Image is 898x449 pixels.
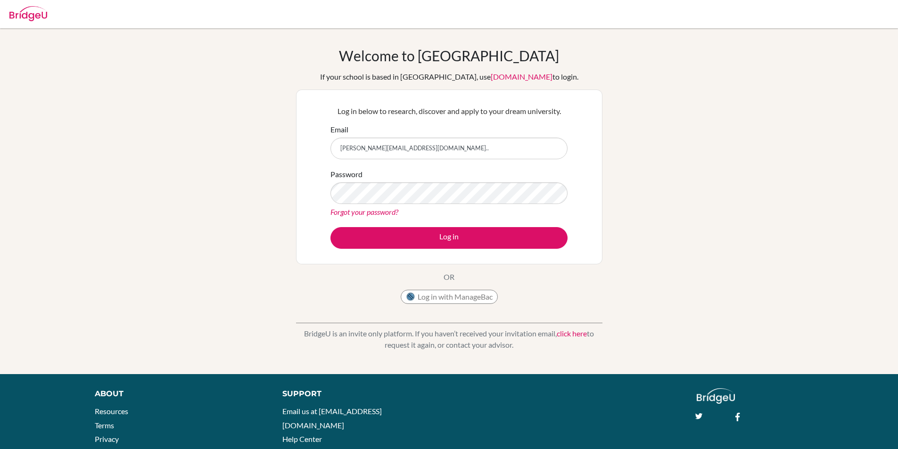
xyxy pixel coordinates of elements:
p: BridgeU is an invite only platform. If you haven’t received your invitation email, to request it ... [296,328,602,351]
h1: Welcome to [GEOGRAPHIC_DATA] [339,47,559,64]
label: Password [330,169,362,180]
a: Resources [95,407,128,416]
p: Log in below to research, discover and apply to your dream university. [330,106,568,117]
img: Bridge-U [9,6,47,21]
a: Privacy [95,434,119,443]
a: [DOMAIN_NAME] [491,72,552,81]
img: logo_white@2x-f4f0deed5e89b7ecb1c2cc34c3e3d731f90f0f143d5ea2071677605dd97b5244.png [697,388,735,404]
a: Help Center [282,434,322,443]
button: Log in [330,227,568,249]
p: OR [444,271,454,283]
a: click here [557,329,587,338]
div: About [95,388,261,400]
div: If your school is based in [GEOGRAPHIC_DATA], use to login. [320,71,578,82]
label: Email [330,124,348,135]
a: Terms [95,421,114,430]
a: Email us at [EMAIL_ADDRESS][DOMAIN_NAME] [282,407,382,430]
div: Support [282,388,438,400]
a: Forgot your password? [330,207,398,216]
button: Log in with ManageBac [401,290,498,304]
